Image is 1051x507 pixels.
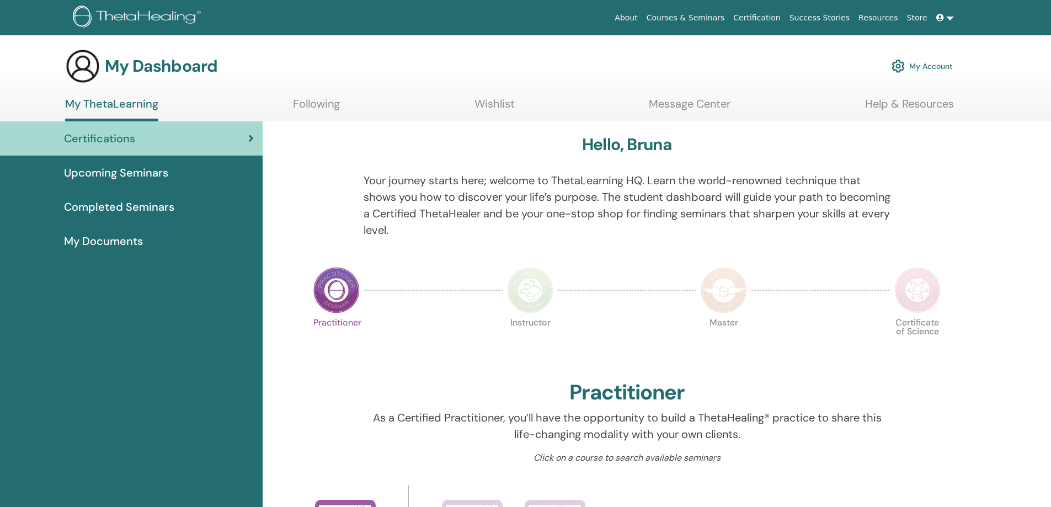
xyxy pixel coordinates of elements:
[610,8,642,28] a: About
[64,130,135,147] span: Certifications
[582,135,672,154] h3: Hello, Bruna
[64,199,174,215] span: Completed Seminars
[569,380,685,405] h2: Practitioner
[865,97,954,119] a: Help & Resources
[642,8,729,28] a: Courses & Seminars
[785,8,854,28] a: Success Stories
[507,267,553,313] img: Instructor
[64,164,168,181] span: Upcoming Seminars
[364,451,890,465] p: Click on a course to search available seminars
[701,267,747,313] img: Master
[313,267,360,313] img: Practitioner
[65,49,100,84] img: generic-user-icon.jpg
[649,97,730,119] a: Message Center
[474,97,515,119] a: Wishlist
[64,233,143,249] span: My Documents
[364,409,890,442] p: As a Certified Practitioner, you’ll have the opportunity to build a ThetaHealing® practice to sha...
[73,6,205,30] img: logo.png
[892,54,953,78] a: My Account
[903,8,932,28] a: Store
[701,318,747,365] p: Master
[65,97,158,121] a: My ThetaLearning
[364,172,890,238] p: Your journey starts here; welcome to ThetaLearning HQ. Learn the world-renowned technique that sh...
[894,267,941,313] img: Certificate of Science
[293,97,340,119] a: Following
[854,8,903,28] a: Resources
[105,56,217,76] h3: My Dashboard
[892,57,905,76] img: cog.svg
[313,318,360,365] p: Practitioner
[894,318,941,365] p: Certificate of Science
[729,8,785,28] a: Certification
[507,318,553,365] p: Instructor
